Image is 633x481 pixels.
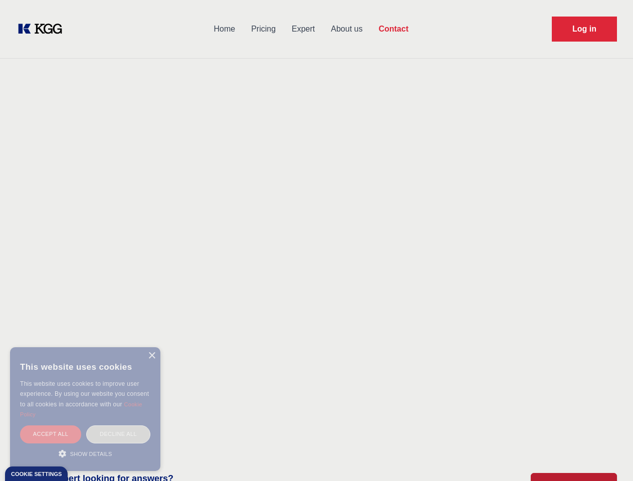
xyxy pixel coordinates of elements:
div: Show details [20,448,150,458]
a: Pricing [243,16,284,42]
iframe: Chat Widget [583,433,633,481]
a: Cookie Policy [20,401,142,417]
span: This website uses cookies to improve user experience. By using our website you consent to all coo... [20,380,149,408]
div: Accept all [20,425,81,443]
a: KOL Knowledge Platform: Talk to Key External Experts (KEE) [16,21,70,37]
a: Request Demo [552,17,617,42]
div: Close [148,352,155,360]
a: Expert [284,16,323,42]
a: About us [323,16,370,42]
div: Decline all [86,425,150,443]
a: Contact [370,16,416,42]
span: Show details [70,451,112,457]
div: This website uses cookies [20,355,150,379]
div: Cookie settings [11,471,62,477]
a: Home [205,16,243,42]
